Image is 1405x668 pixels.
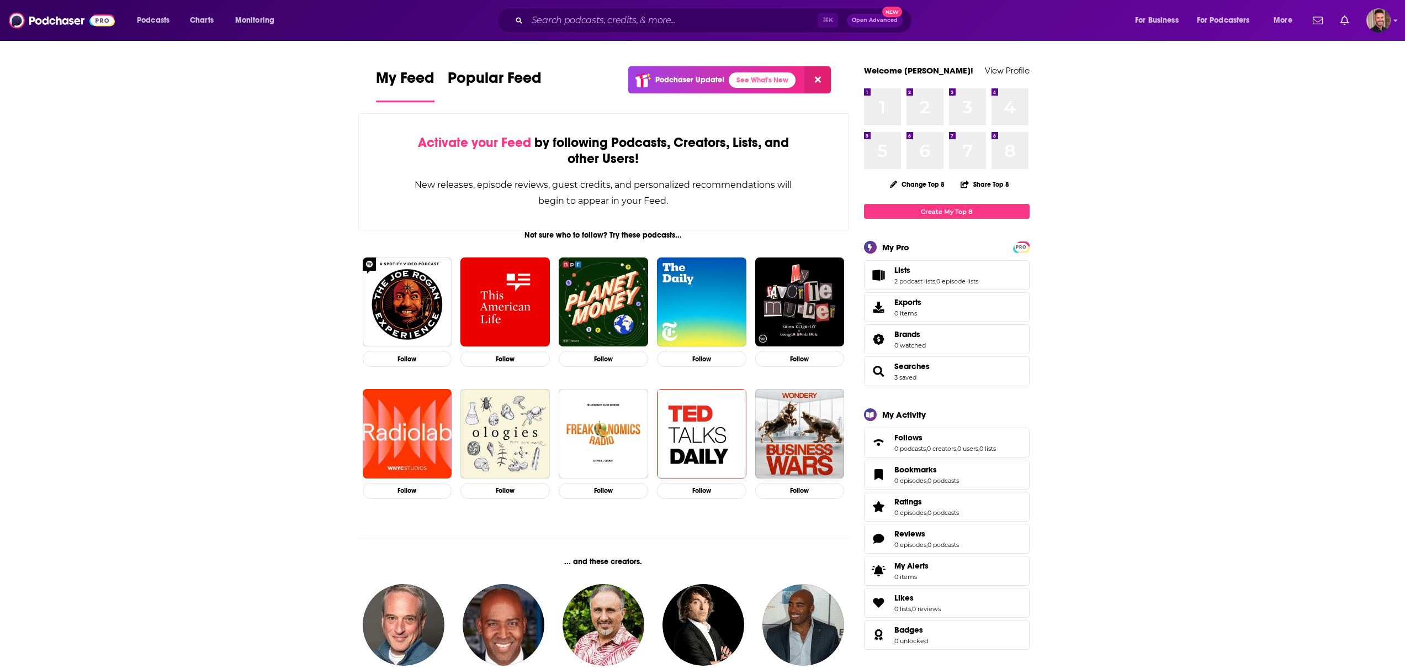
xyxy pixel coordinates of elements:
[894,465,959,475] a: Bookmarks
[1366,8,1391,33] button: Show profile menu
[418,134,531,151] span: Activate your Feed
[868,435,890,450] a: Follows
[985,65,1030,76] a: View Profile
[894,361,930,371] a: Searches
[979,445,996,453] a: 0 lists
[868,467,890,482] a: Bookmarks
[936,277,978,285] a: 0 episode lists
[894,605,911,613] a: 0 lists
[894,593,941,603] a: Likes
[1266,12,1306,29] button: open menu
[894,341,926,349] a: 0 watched
[1197,13,1250,28] span: For Podcasters
[852,18,898,23] span: Open Advanced
[559,351,648,367] button: Follow
[657,257,746,347] img: The Daily
[894,625,923,635] span: Badges
[414,135,793,167] div: by following Podcasts, Creators, Lists, and other Users!
[1274,13,1292,28] span: More
[460,257,550,347] a: This American Life
[847,14,903,27] button: Open AdvancedNew
[137,13,169,28] span: Podcasts
[657,483,746,499] button: Follow
[129,12,184,29] button: open menu
[864,260,1030,290] span: Lists
[463,584,544,666] a: Marshall Harris
[448,69,542,94] span: Popular Feed
[894,309,921,317] span: 0 items
[864,292,1030,322] a: Exports
[363,389,452,478] img: Radiolab
[527,12,818,29] input: Search podcasts, credits, & more...
[864,428,1030,457] span: Follows
[894,297,921,307] span: Exports
[448,69,542,102] a: Popular Feed
[894,561,929,571] span: My Alerts
[363,483,452,499] button: Follow
[868,563,890,578] span: My Alerts
[882,7,902,17] span: New
[655,75,724,85] p: Podchaser Update!
[868,364,890,379] a: Searches
[864,620,1030,650] span: Badges
[755,483,845,499] button: Follow
[956,445,957,453] span: ,
[235,13,274,28] span: Monitoring
[662,584,744,666] img: Giuseppe Cruciani
[864,65,973,76] a: Welcome [PERSON_NAME]!
[559,389,648,478] img: Freakonomics Radio
[894,541,926,549] a: 0 episodes
[960,173,1010,195] button: Share Top 8
[882,409,926,420] div: My Activity
[927,541,959,549] a: 0 podcasts
[868,499,890,514] a: Ratings
[894,465,937,475] span: Bookmarks
[755,257,845,347] img: My Favorite Murder with Karen Kilgariff and Georgia Hardstark
[912,605,941,613] a: 0 reviews
[926,541,927,549] span: ,
[864,556,1030,586] a: My Alerts
[729,72,796,88] a: See What's New
[363,257,452,347] img: The Joe Rogan Experience
[755,351,845,367] button: Follow
[1366,8,1391,33] span: Logged in as benmcconaghy
[9,10,115,31] img: Podchaser - Follow, Share and Rate Podcasts
[1190,12,1266,29] button: open menu
[894,529,959,539] a: Reviews
[868,267,890,283] a: Lists
[363,351,452,367] button: Follow
[507,8,922,33] div: Search podcasts, credits, & more...
[358,557,849,566] div: ... and these creators.
[894,329,926,339] a: Brands
[927,445,956,453] a: 0 creators
[868,627,890,643] a: Badges
[657,389,746,478] a: TED Talks Daily
[868,299,890,315] span: Exports
[882,242,909,253] div: My Pro
[894,445,926,453] a: 0 podcasts
[183,12,220,29] a: Charts
[755,389,845,478] a: Business Wars
[1015,243,1028,251] span: PRO
[927,477,959,485] a: 0 podcasts
[1308,11,1327,30] a: Show notifications dropdown
[894,625,928,635] a: Badges
[927,509,959,517] a: 0 podcasts
[1336,11,1353,30] a: Show notifications dropdown
[559,483,648,499] button: Follow
[894,265,910,275] span: Lists
[894,509,926,517] a: 0 episodes
[559,257,648,347] img: Planet Money
[864,204,1030,219] a: Create My Top 8
[414,177,793,209] div: New releases, episode reviews, guest credits, and personalized recommendations will begin to appe...
[376,69,434,94] span: My Feed
[864,460,1030,490] span: Bookmarks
